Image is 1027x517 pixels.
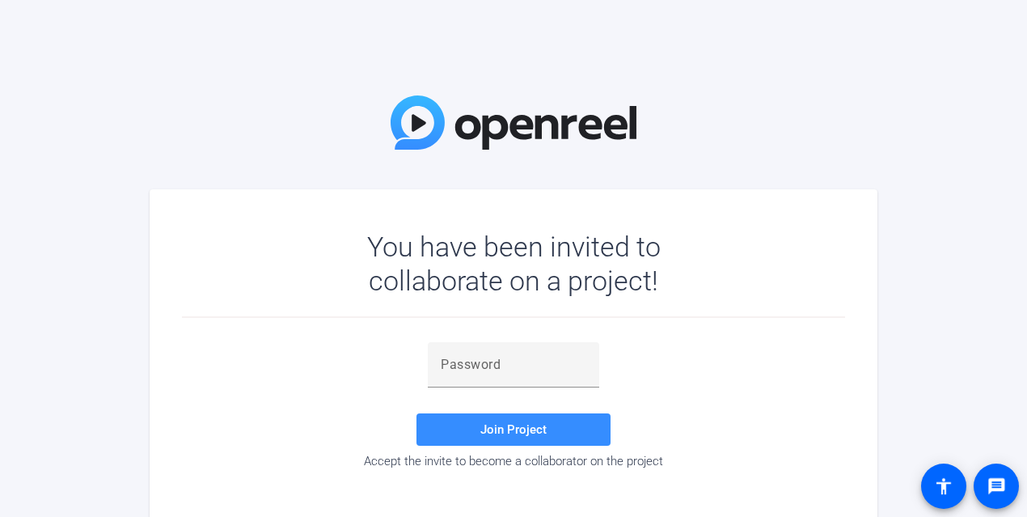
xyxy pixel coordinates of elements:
[987,477,1006,496] mat-icon: message
[391,95,636,150] img: OpenReel Logo
[182,454,845,468] div: Accept the invite to become a collaborator on the project
[320,230,708,298] div: You have been invited to collaborate on a project!
[934,477,953,496] mat-icon: accessibility
[441,355,586,375] input: Password
[480,422,547,437] span: Join Project
[416,413,611,446] button: Join Project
